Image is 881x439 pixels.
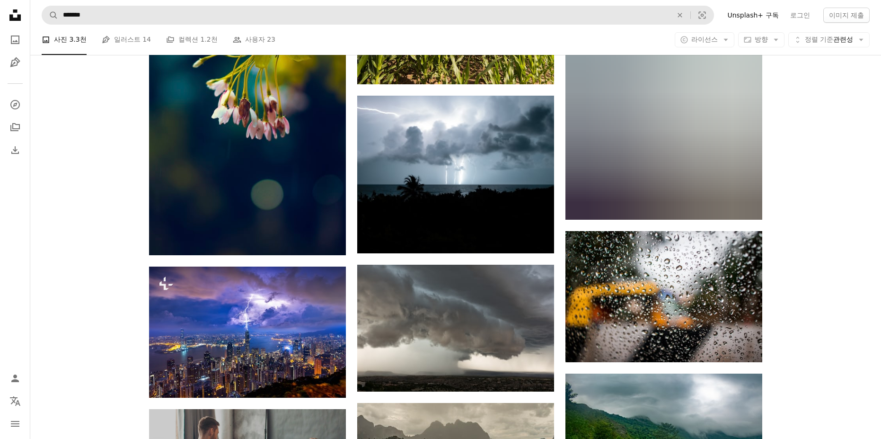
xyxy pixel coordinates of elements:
a: 빅토리아 피크에서 밤에 홍콩. [149,328,346,336]
a: 일러스트 14 [102,25,151,55]
button: 삭제 [670,6,690,24]
a: 일러스트 [6,53,25,72]
form: 사이트 전체에서 이미지 찾기 [42,6,714,25]
a: Unsplash+ 구독 [722,8,784,23]
button: Unsplash 검색 [42,6,58,24]
button: 방향 [738,32,784,47]
span: 23 [267,35,275,45]
a: 야간 천둥 사진 [357,170,554,179]
a: 컬렉션 [6,118,25,137]
img: 토네이도의 전망 [357,265,554,392]
a: 로그인 / 가입 [6,369,25,388]
img: 빅토리아 피크에서 밤에 홍콩. [149,267,346,398]
a: 토네이도의 전망 [357,323,554,332]
a: 다운로드 내역 [6,141,25,160]
a: 탐색 [6,95,25,114]
span: 라이선스 [691,36,718,43]
img: 야간 천둥 사진 [357,96,554,253]
a: 사진 [6,30,25,49]
span: 방향 [755,36,768,43]
img: 유리에 물방울 [565,231,762,362]
a: 사용자 23 [233,25,275,55]
span: 14 [142,35,151,45]
a: 로그인 [784,8,816,23]
button: 시각적 검색 [691,6,714,24]
a: 유리에 물방울 [565,292,762,301]
span: 관련성 [805,35,853,45]
a: 녹색 잎이 있는 분홍색 꽃 매크로 사진 [149,89,346,98]
button: 언어 [6,392,25,411]
a: 컬렉션 1.2천 [166,25,218,55]
button: 라이선스 [675,32,734,47]
a: 낮에 나무와 산 위로 날아가는 새들 [565,67,762,76]
button: 이미지 제출 [823,8,870,23]
button: 정렬 기준관련성 [788,32,870,47]
span: 정렬 기준 [805,36,833,43]
a: 홈 — Unsplash [6,6,25,27]
span: 1.2천 [200,35,217,45]
button: 메뉴 [6,414,25,433]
